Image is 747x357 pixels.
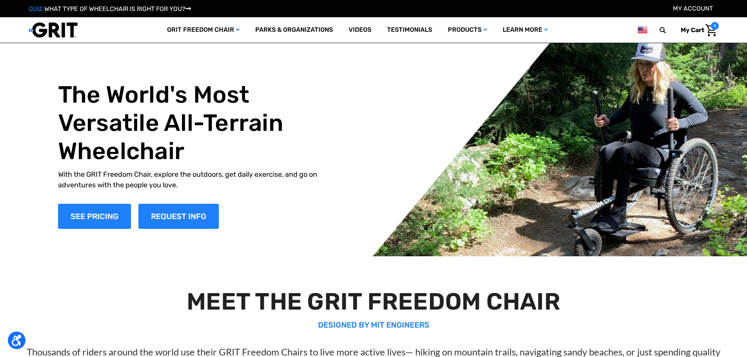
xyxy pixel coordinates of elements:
a: GRIT Freedom Chair [159,17,247,43]
a: Parks & Organizations [247,17,341,43]
a: Products [440,17,495,43]
a: Shop Now [58,204,131,229]
img: GRIT All-Terrain Wheelchair and Mobility Equipment [29,22,78,38]
span: 0 [711,22,719,30]
a: Cart with 0 items [675,22,719,38]
input: Search [663,22,675,38]
iframe: Tidio Chat [640,306,743,343]
p: DESIGNED BY MIT ENGINEERS [19,319,729,331]
img: us.png [638,25,647,35]
a: QUIZ:WHAT TYPE OF WHEELCHAIR IS RIGHT FOR YOU? [29,5,191,13]
a: Account [673,5,713,12]
h2: MEET THE GRIT FREEDOM CHAIR [19,288,729,316]
a: Learn More [495,17,556,43]
a: Slide number 1, Request Information [138,204,219,229]
img: Cart [705,24,717,36]
h1: The World's Most Versatile All-Terrain Wheelchair [58,81,335,165]
p: With the GRIT Freedom Chair, explore the outdoors, get daily exercise, and go on adventures with ... [58,169,335,190]
a: Videos [341,17,379,43]
span: My Cart [681,26,704,34]
span: QUIZ: [29,5,44,13]
a: Testimonials [379,17,440,43]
